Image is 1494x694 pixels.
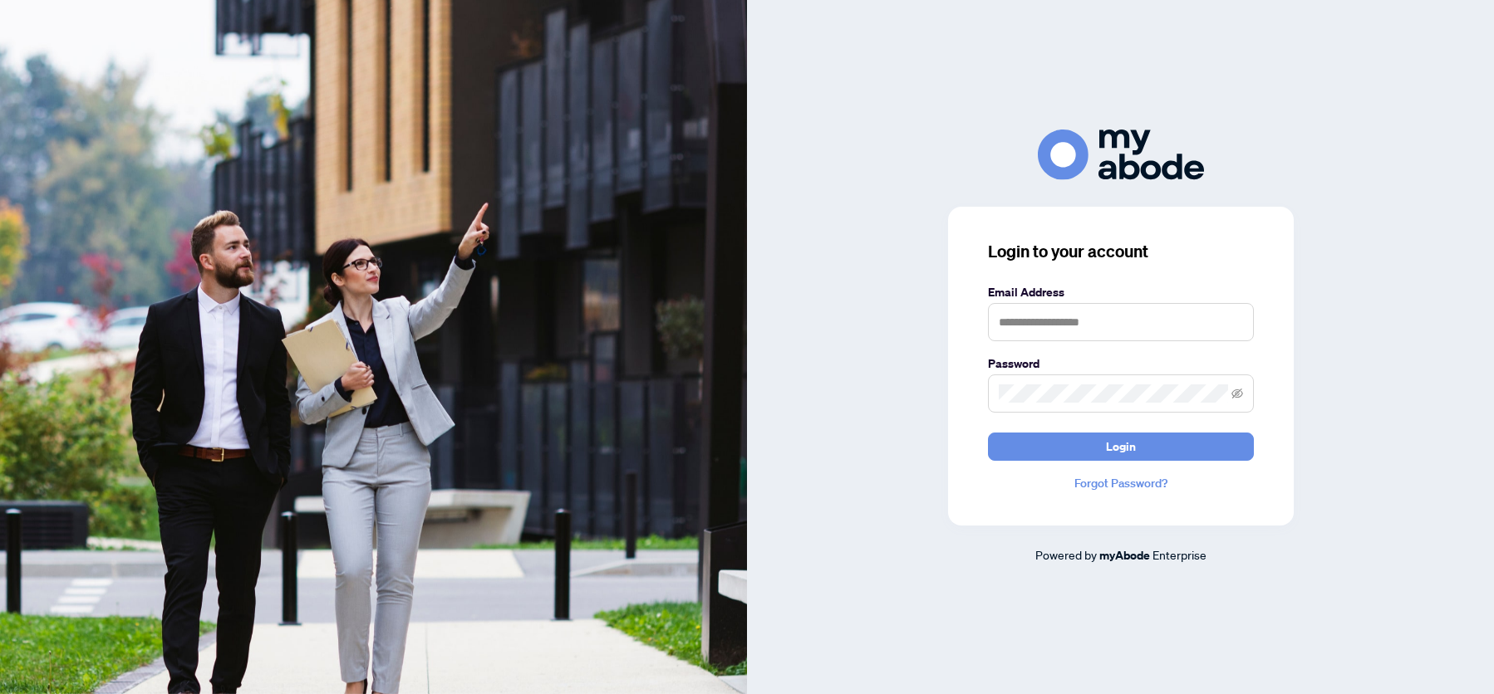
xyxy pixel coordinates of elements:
[1106,433,1136,460] span: Login
[1035,547,1097,562] span: Powered by
[988,240,1254,263] h3: Login to your account
[988,433,1254,461] button: Login
[1231,388,1243,399] span: eye-invisible
[988,474,1254,492] a: Forgot Password?
[988,354,1254,373] label: Password
[1099,546,1150,564] a: myAbode
[1038,130,1204,180] img: ma-logo
[1152,547,1207,562] span: Enterprise
[988,283,1254,301] label: Email Address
